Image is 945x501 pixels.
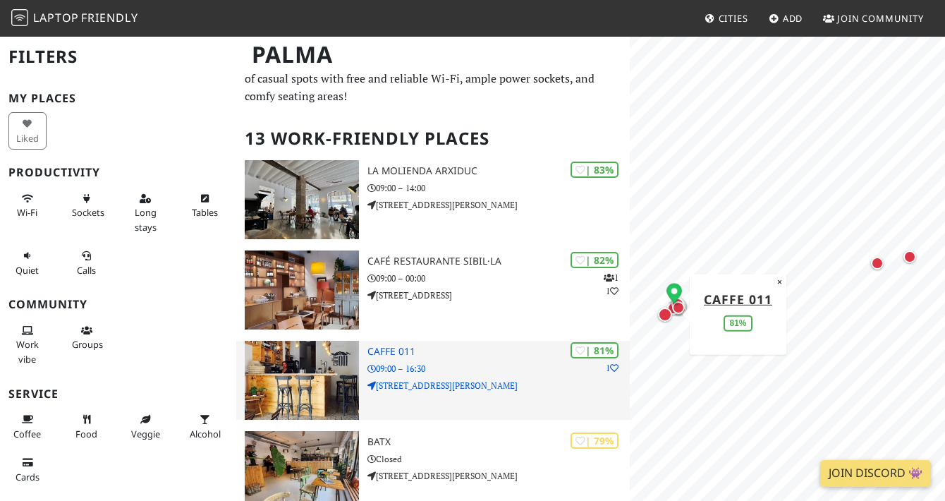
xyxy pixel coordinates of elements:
[72,338,103,351] span: Group tables
[68,408,106,445] button: Food
[8,244,47,282] button: Quiet
[901,248,919,266] div: Map marker
[664,299,683,318] div: Map marker
[8,298,228,311] h3: Community
[8,187,47,224] button: Wi-Fi
[8,319,47,370] button: Work vibe
[604,271,618,298] p: 1 1
[704,290,772,307] a: Caffe 011
[8,166,228,179] h3: Productivity
[72,206,104,219] span: Power sockets
[699,6,754,31] a: Cities
[33,10,79,25] span: Laptop
[669,298,688,317] div: Map marker
[190,428,221,440] span: Alcohol
[367,379,630,392] p: [STREET_ADDRESS][PERSON_NAME]
[837,12,924,25] span: Join Community
[367,469,630,483] p: [STREET_ADDRESS][PERSON_NAME]
[8,387,228,401] h3: Service
[367,198,630,212] p: [STREET_ADDRESS][PERSON_NAME]
[367,452,630,466] p: Closed
[367,165,630,177] h3: La Molienda Arxiduc
[16,471,39,483] span: Credit cards
[185,408,224,445] button: Alcohol
[868,254,886,272] div: Map marker
[16,338,39,365] span: People working
[367,289,630,302] p: [STREET_ADDRESS]
[367,362,630,375] p: 09:00 – 16:30
[68,244,106,282] button: Calls
[81,10,138,25] span: Friendly
[367,255,630,267] h3: Café Restaurante Sibil·la
[571,162,618,178] div: | 83%
[367,436,630,448] h3: Batx
[77,264,96,277] span: Video/audio calls
[8,92,228,105] h3: My Places
[724,315,752,332] div: 81%
[667,283,683,306] div: Map marker
[11,9,28,26] img: LaptopFriendly
[245,160,359,239] img: La Molienda Arxiduc
[367,272,630,285] p: 09:00 – 00:00
[17,206,37,219] span: Stable Wi-Fi
[135,206,157,233] span: Long stays
[571,342,618,358] div: | 81%
[8,408,47,445] button: Coffee
[236,160,630,239] a: La Molienda Arxiduc | 83% La Molienda Arxiduc 09:00 – 14:00 [STREET_ADDRESS][PERSON_NAME]
[763,6,809,31] a: Add
[236,341,630,420] a: Caffe 011 | 81% 1 Caffe 011 09:00 – 16:30 [STREET_ADDRESS][PERSON_NAME]
[684,305,702,323] div: Map marker
[8,451,47,488] button: Cards
[655,305,675,325] div: Map marker
[127,408,165,445] button: Veggie
[817,6,929,31] a: Join Community
[13,428,41,440] span: Coffee
[75,428,97,440] span: Food
[245,117,621,160] h2: 13 Work-Friendly Places
[783,12,803,25] span: Add
[236,250,630,330] a: Café Restaurante Sibil·la | 82% 11 Café Restaurante Sibil·la 09:00 – 00:00 [STREET_ADDRESS]
[16,264,39,277] span: Quiet
[245,250,359,330] img: Café Restaurante Sibil·la
[11,6,138,31] a: LaptopFriendly LaptopFriendly
[8,35,228,78] h2: Filters
[245,341,359,420] img: Caffe 011
[185,187,224,224] button: Tables
[606,361,618,375] p: 1
[719,12,748,25] span: Cities
[571,433,618,449] div: | 79%
[820,460,931,487] a: Join Discord 👾
[773,274,786,289] button: Close popup
[68,319,106,356] button: Groups
[192,206,218,219] span: Work-friendly tables
[240,35,627,74] h1: Palma
[127,187,165,239] button: Long stays
[68,187,106,224] button: Sockets
[131,428,160,440] span: Veggie
[571,252,618,268] div: | 82%
[367,181,630,195] p: 09:00 – 14:00
[367,346,630,358] h3: Caffe 011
